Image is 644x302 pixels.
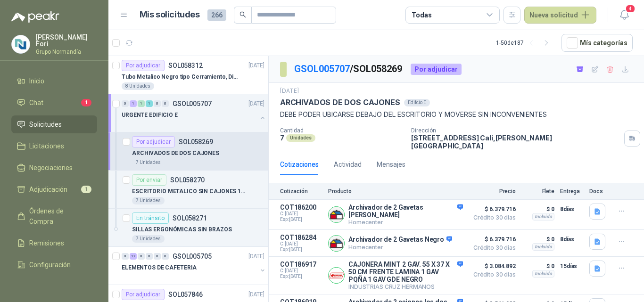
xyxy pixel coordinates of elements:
[589,188,608,195] p: Docs
[11,72,97,90] a: Inicio
[280,234,322,241] p: COT186284
[108,171,268,209] a: Por enviarSOL058270ESCRITORIO METALICO SIN CAJONES 1METRO * 0.60M7 Unidades
[280,134,284,142] p: 7
[11,115,97,133] a: Solicitudes
[248,252,264,261] p: [DATE]
[280,188,322,195] p: Cotización
[348,204,463,219] p: Archivador de 2 Gavetas [PERSON_NAME]
[561,34,633,52] button: Mís categorías
[29,76,44,86] span: Inicio
[294,63,350,74] a: GSOL005707
[280,268,322,274] span: C: [DATE]
[329,207,344,222] img: Company Logo
[132,187,249,196] p: ESCRITORIO METALICO SIN CAJONES 1METRO * 0.60M
[132,197,165,204] div: 7 Unidades
[132,159,165,166] div: 7 Unidades
[524,7,596,24] button: Nueva solicitud
[108,132,268,171] a: Por adjudicarSOL058269ARCHIVADOS DE DOS CAJONES7 Unidades
[521,234,554,245] p: $ 0
[469,245,516,251] span: Crédito 30 días
[132,212,169,224] div: En tránsito
[122,289,165,300] div: Por adjudicar
[122,253,129,260] div: 0
[329,236,344,251] img: Company Logo
[132,149,219,158] p: ARCHIVADOS DE DOS CAJONES
[280,127,404,134] p: Cantidad
[11,159,97,177] a: Negociaciones
[248,99,264,108] p: [DATE]
[412,10,431,20] div: Todas
[11,234,97,252] a: Remisiones
[11,94,97,112] a: Chat1
[521,204,554,215] p: $ 0
[11,202,97,230] a: Órdenes de Compra
[294,62,403,76] p: / SOL058269
[138,100,145,107] div: 1
[173,253,212,260] p: GSOL005705
[173,215,207,221] p: SOL058271
[81,99,91,106] span: 1
[122,60,165,71] div: Por adjudicar
[122,111,178,120] p: URGENTE EDIFICIO E
[280,211,322,217] span: C: [DATE]
[122,263,197,272] p: ELEMENTOS DE CAFETERIA
[173,100,212,107] p: GSOL005707
[162,253,169,260] div: 0
[411,134,620,150] p: [STREET_ADDRESS] Cali , [PERSON_NAME][GEOGRAPHIC_DATA]
[560,204,584,215] p: 8 días
[29,119,62,130] span: Solicitudes
[146,100,153,107] div: 1
[560,261,584,272] p: 15 días
[170,177,205,183] p: SOL058270
[248,290,264,299] p: [DATE]
[280,87,299,96] p: [DATE]
[122,251,266,281] a: 0 17 0 0 0 0 GSOL005705[DATE] ELEMENTOS DE CAFETERIA
[168,291,203,298] p: SOL057846
[132,225,232,234] p: SILLAS ERGONÓMICAS SIN BRAZOS
[280,261,322,268] p: COT186917
[469,272,516,278] span: Crédito 30 días
[348,244,452,251] p: Homecenter
[348,219,463,226] p: Homecenter
[146,253,153,260] div: 0
[207,9,226,21] span: 266
[469,204,516,215] span: $ 6.379.716
[532,270,554,278] div: Incluido
[532,213,554,220] div: Incluido
[404,99,430,106] div: Edifcio E
[280,274,322,279] span: Exp: [DATE]
[11,256,97,274] a: Configuración
[377,159,405,170] div: Mensajes
[162,100,169,107] div: 0
[280,241,322,247] span: C: [DATE]
[29,206,88,227] span: Órdenes de Compra
[179,139,213,145] p: SOL058269
[29,98,43,108] span: Chat
[469,215,516,220] span: Crédito 30 días
[469,261,516,272] span: $ 3.084.892
[29,260,71,270] span: Configuración
[108,209,268,247] a: En tránsitoSOL058271SILLAS ERGONÓMICAS SIN BRAZOS7 Unidades
[154,100,161,107] div: 0
[469,234,516,245] span: $ 6.379.716
[248,61,264,70] p: [DATE]
[154,253,161,260] div: 0
[132,174,166,186] div: Por enviar
[280,247,322,253] span: Exp: [DATE]
[280,109,633,120] p: DEBE PODER UBICARSE DEBAJO DEL ESCRITORIO Y MOVERSE SIN INCONVENIENTES
[286,134,315,142] div: Unidades
[11,11,59,23] img: Logo peakr
[168,62,203,69] p: SOL058312
[138,253,145,260] div: 0
[11,278,97,295] a: Manuales y ayuda
[280,217,322,222] span: Exp: [DATE]
[12,35,30,53] img: Company Logo
[496,35,554,50] div: 1 - 50 de 187
[560,234,584,245] p: 8 días
[239,11,246,18] span: search
[521,188,554,195] p: Flete
[132,235,165,243] div: 7 Unidades
[348,261,463,283] p: CAJONERA MINT 2 GAV. 55 X 37 X 50 CM FRENTE LAMINA 1 GAV PQÑA 1 GAV GDE NEGRO
[130,100,137,107] div: 1
[132,136,175,147] div: Por adjudicar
